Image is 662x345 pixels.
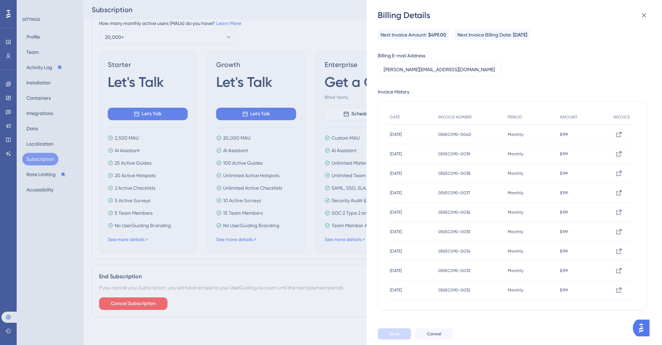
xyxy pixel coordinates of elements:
[438,171,471,176] span: 0E65C090-0038
[438,229,471,235] span: 0E65C090-0035
[427,331,441,337] span: Cancel
[438,268,470,273] span: 0E65C090-0033
[390,114,400,120] span: DATE
[560,114,577,120] span: AMOUNT
[378,328,411,339] button: Save
[560,171,568,176] span: $199
[390,331,399,337] span: Save
[438,210,470,215] span: 0E65C090-0036
[560,229,568,235] span: $199
[390,268,402,273] span: [DATE]
[415,328,453,339] button: Cancel
[560,210,568,215] span: $199
[384,66,496,73] input: E-mail
[438,287,470,293] span: 0E65C090-0032
[508,210,523,215] span: Monthly
[508,229,523,235] span: Monthly
[560,287,568,293] span: $199
[560,268,568,273] span: $199
[508,287,523,293] span: Monthly
[390,229,402,235] span: [DATE]
[560,132,568,137] span: $199
[390,151,402,157] span: [DATE]
[390,132,402,137] span: [DATE]
[390,190,402,196] span: [DATE]
[438,151,470,157] span: 0E65C090-0039
[560,248,568,254] span: $199
[508,268,523,273] span: Monthly
[508,151,523,157] span: Monthly
[390,171,402,176] span: [DATE]
[560,151,568,157] span: $199
[378,88,409,96] div: Invoice History
[633,318,654,338] iframe: UserGuiding AI Assistant Launcher
[390,210,402,215] span: [DATE]
[438,114,472,120] span: INVOICE NUMBER
[390,248,402,254] span: [DATE]
[438,132,471,137] span: 0E65C090-0040
[438,248,471,254] span: 0E65C090-0034
[381,31,427,39] span: Next Invoice Amount:
[560,190,568,196] span: $199
[378,10,652,21] div: Billing Details
[457,31,512,39] span: Next Invoice Billing Date:
[438,190,470,196] span: 0E65C090-0037
[378,51,425,60] div: Billing E-mail Address
[428,31,446,39] span: $499.00
[508,132,523,137] span: Monthly
[508,248,523,254] span: Monthly
[390,287,402,293] span: [DATE]
[513,31,527,39] span: [DATE]
[508,190,523,196] span: Monthly
[613,114,630,120] span: INVOICE
[508,114,522,120] span: PERIOD
[508,171,523,176] span: Monthly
